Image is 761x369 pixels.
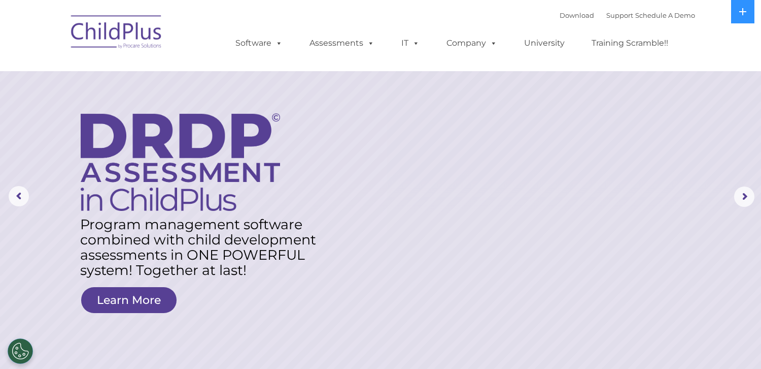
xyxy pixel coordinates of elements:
a: IT [391,33,430,53]
button: Cookies Settings [8,339,33,364]
a: Assessments [299,33,385,53]
rs-layer: Program management software combined with child development assessments in ONE POWERFUL system! T... [80,217,324,278]
img: DRDP Assessment in ChildPlus [81,113,280,211]
a: Download [560,11,594,19]
a: Schedule A Demo [635,11,695,19]
a: Support [606,11,633,19]
a: Software [225,33,293,53]
a: Company [436,33,507,53]
a: Training Scramble!! [581,33,678,53]
a: Learn More [81,287,177,313]
span: Last name [141,67,172,75]
font: | [560,11,695,19]
span: Phone number [141,109,184,116]
img: ChildPlus by Procare Solutions [66,8,167,59]
a: University [514,33,575,53]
